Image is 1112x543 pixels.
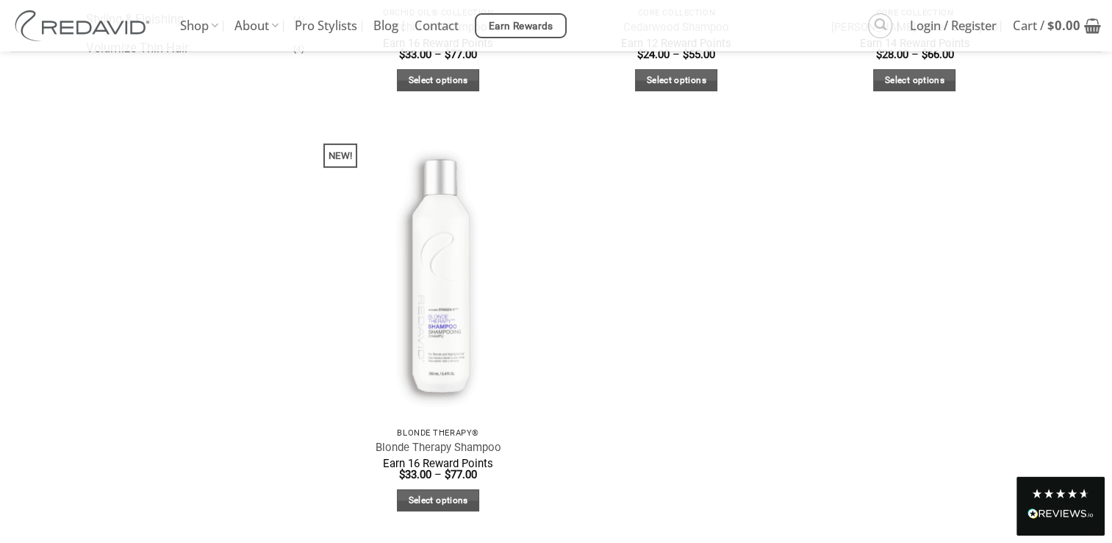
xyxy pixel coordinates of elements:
[875,48,908,61] bdi: 28.00
[683,48,689,61] span: $
[910,7,997,44] span: Login / Register
[868,13,892,38] a: Search
[1047,17,1055,34] span: $
[637,48,643,61] span: $
[399,468,405,481] span: $
[873,69,955,92] a: Select options for “Shea Butter Shampoo”
[1016,477,1105,536] div: Read All Reviews
[672,48,680,61] span: –
[445,48,451,61] span: $
[399,48,431,61] bdi: 33.00
[445,468,477,481] bdi: 77.00
[921,48,927,61] span: $
[376,441,501,455] a: Blonde Therapy Shampoo
[399,468,431,481] bdi: 33.00
[445,468,451,481] span: $
[875,48,881,61] span: $
[1031,488,1090,500] div: 4.8 Stars
[911,48,918,61] span: –
[326,121,550,420] img: REDAVID Blonde Therapy Shampoo for Blonde and Highlightened Hair
[1027,505,1094,525] div: Read All Reviews
[637,48,670,61] bdi: 24.00
[1027,508,1094,519] img: REVIEWS.io
[334,428,543,438] p: Blonde Therapy®
[475,13,567,38] a: Earn Rewards
[11,10,158,41] img: REDAVID Salon Products | United States
[383,457,493,470] span: Earn 16 Reward Points
[434,468,442,481] span: –
[683,48,715,61] bdi: 55.00
[921,48,953,61] bdi: 66.00
[397,69,479,92] a: Select options for “Orchid Oil Shampoo”
[1013,7,1080,44] span: Cart /
[635,69,717,92] a: Select options for “Cedarwood Shampoo”
[445,48,477,61] bdi: 77.00
[489,18,553,35] span: Earn Rewards
[397,489,479,512] a: Select options for “Blonde Therapy Shampoo”
[399,48,405,61] span: $
[434,48,442,61] span: –
[1047,17,1080,34] bdi: 0.00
